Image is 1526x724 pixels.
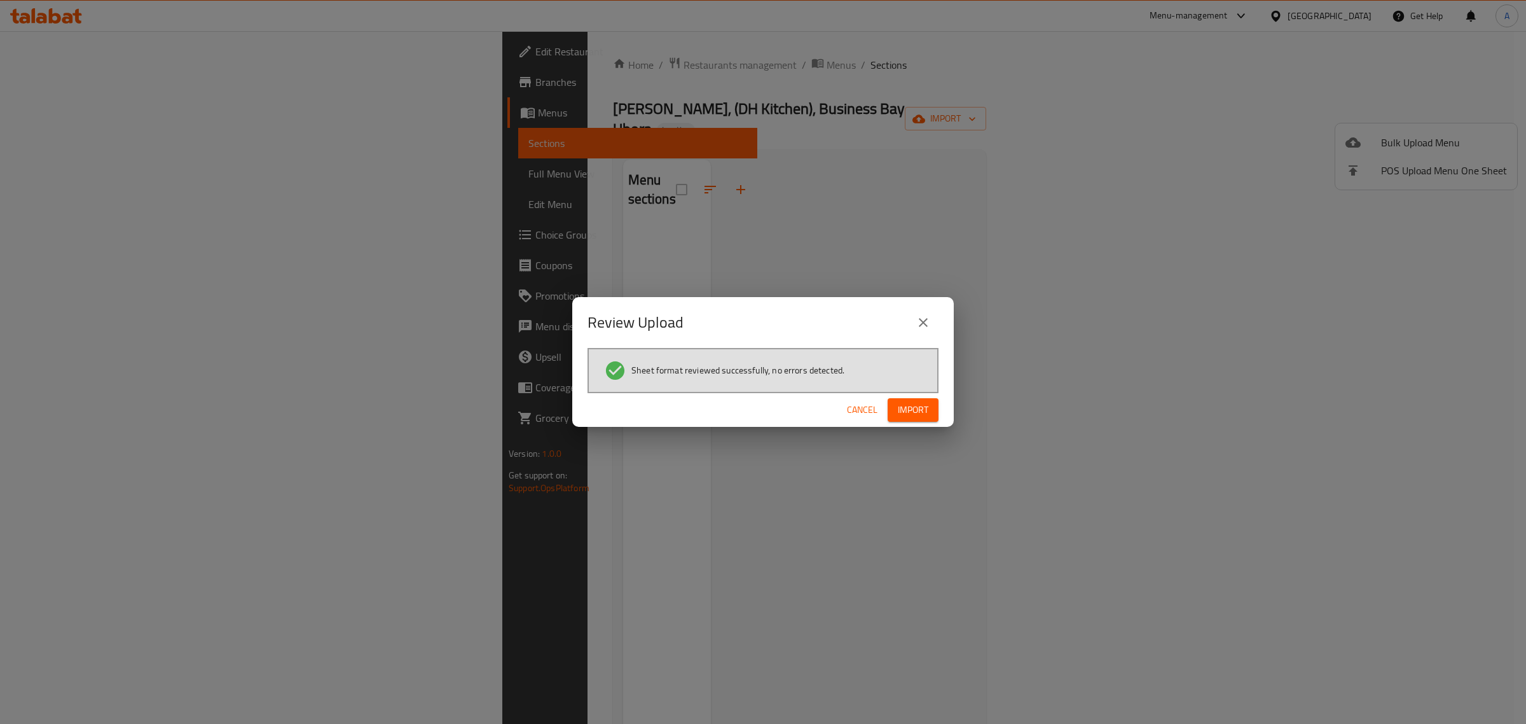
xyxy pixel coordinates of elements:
[908,307,938,338] button: close
[888,398,938,422] button: Import
[842,398,883,422] button: Cancel
[631,364,844,377] span: Sheet format reviewed successfully, no errors detected.
[588,312,684,333] h2: Review Upload
[898,402,928,418] span: Import
[847,402,877,418] span: Cancel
